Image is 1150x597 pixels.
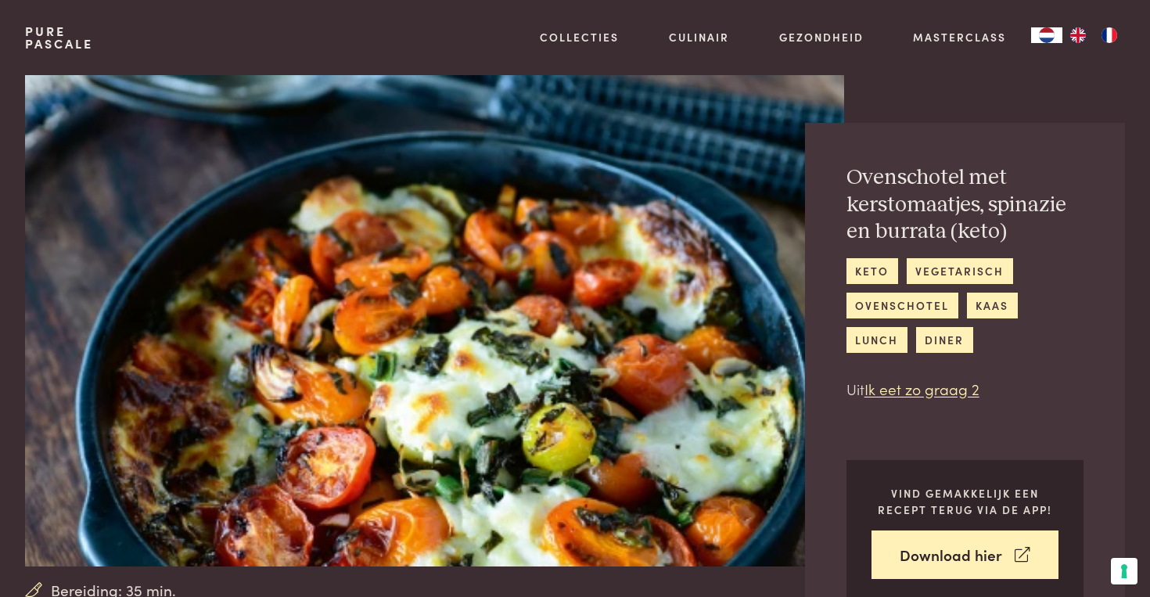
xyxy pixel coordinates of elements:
[1094,27,1125,43] a: FR
[779,29,864,45] a: Gezondheid
[907,258,1013,284] a: vegetarisch
[1031,27,1125,43] aside: Language selected: Nederlands
[846,258,898,284] a: keto
[25,75,844,566] img: Ovenschotel met kerstomaatjes, spinazie en burrata (keto)
[1062,27,1094,43] a: EN
[846,164,1084,246] h2: Ovenschotel met kerstomaatjes, spinazie en burrata (keto)
[540,29,619,45] a: Collecties
[1062,27,1125,43] ul: Language list
[871,530,1059,580] a: Download hier
[871,485,1059,517] p: Vind gemakkelijk een recept terug via de app!
[864,378,979,399] a: Ik eet zo graag 2
[669,29,729,45] a: Culinair
[913,29,1006,45] a: Masterclass
[25,25,93,50] a: PurePascale
[967,293,1018,318] a: kaas
[916,327,973,353] a: diner
[846,293,958,318] a: ovenschotel
[1111,558,1137,584] button: Uw voorkeuren voor toestemming voor trackingtechnologieën
[846,378,1084,401] p: Uit
[1031,27,1062,43] a: NL
[1031,27,1062,43] div: Language
[846,327,907,353] a: lunch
